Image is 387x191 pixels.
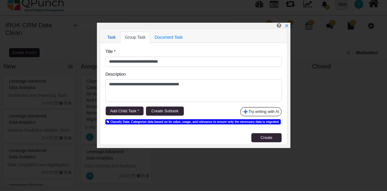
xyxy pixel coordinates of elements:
[285,23,289,28] a: x
[240,107,282,116] button: Try writing with AI
[277,23,281,28] i: Create Punch
[150,32,187,43] a: Document Task
[243,109,249,115] img: google-gemini-icon.8b74464.png
[120,32,150,43] a: Group Task
[105,48,282,57] legend: Title *
[105,119,281,124] span: Classify Data: Categorise data based on its value, usage, and relevance to ensure only the necess...
[105,71,282,79] legend: Description
[103,32,120,43] a: Task
[146,107,184,116] button: Create Subtask
[285,24,289,28] svg: x
[151,109,179,113] span: Create Subtask
[106,107,144,116] button: Add Child Task *
[251,133,282,142] button: Create
[260,135,272,140] span: Create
